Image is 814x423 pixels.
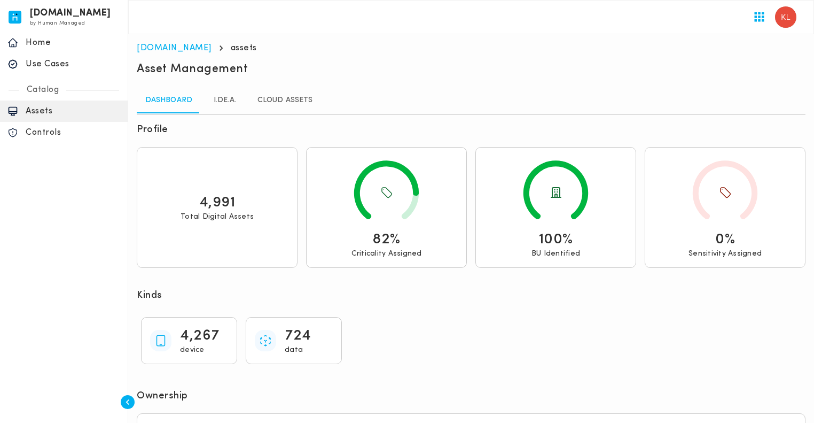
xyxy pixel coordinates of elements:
[137,62,248,77] h5: Asset Management
[137,390,188,403] h6: Ownership
[199,193,236,212] p: 4,991
[372,230,401,249] p: 82%
[201,88,249,113] a: I.DE.A.
[531,249,580,259] p: BU Identified
[137,88,201,113] a: Dashboard
[9,11,21,24] img: invicta.io
[180,345,228,355] p: device
[285,326,311,345] p: 724
[26,127,120,138] p: Controls
[137,289,162,302] h6: Kinds
[26,37,120,48] p: Home
[351,249,422,259] p: Criticality Assigned
[137,44,212,52] a: [DOMAIN_NAME]
[231,43,257,53] p: assets
[285,345,333,355] p: data
[775,6,796,28] img: Kerwin Lim
[688,249,762,259] p: Sensitivity Assigned
[30,20,85,26] span: by Human Managed
[715,230,735,249] p: 0%
[26,106,120,117] p: Assets
[19,84,67,95] p: Catalog
[249,88,321,113] a: Cloud Assets
[137,43,805,53] nav: breadcrumb
[180,326,220,345] p: 4,267
[30,10,111,17] h6: [DOMAIN_NAME]
[26,59,120,70] p: Use Cases
[137,124,168,136] h6: Profile
[771,2,801,32] button: User
[181,212,254,222] p: Total Digital Assets
[539,230,573,249] p: 100%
